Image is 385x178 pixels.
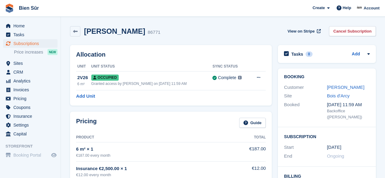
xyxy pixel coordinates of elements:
[3,22,58,30] a: menu
[91,62,213,72] th: Unit Status
[284,92,327,99] div: Site
[327,144,341,151] time: 2025-05-19 23:00:00 UTC
[327,108,370,120] div: Backoffice ([PERSON_NAME])
[3,68,58,76] a: menu
[285,26,322,36] a: View on Stripe
[13,68,50,76] span: CRM
[91,81,213,86] div: Granted access by [PERSON_NAME] on [DATE] 11:59 AM
[47,49,58,55] div: NEW
[343,5,351,11] span: Help
[284,75,370,79] h2: Booking
[329,26,376,36] a: Cancel Subscription
[5,4,14,13] img: stora-icon-8386f47178a22dfd0bd8f6a31ec36ba5ce8667c1dd55bd0f319d3a0aa187defe.svg
[13,103,50,112] span: Coupons
[306,51,313,57] div: 0
[76,133,236,142] th: Product
[284,133,370,139] h2: Subscription
[236,142,266,161] td: €187.00
[218,75,236,81] div: Complete
[13,86,50,94] span: Invoices
[13,112,50,120] span: Insurance
[3,151,58,159] a: menu
[284,84,327,91] div: Customer
[291,51,303,57] h2: Tasks
[3,103,58,112] a: menu
[13,121,50,129] span: Settings
[3,94,58,103] a: menu
[13,59,50,68] span: Sites
[16,3,41,13] a: Bien Sûr
[3,77,58,85] a: menu
[288,28,315,34] span: View on Stripe
[327,153,344,159] span: Ongoing
[148,29,160,36] div: 86771
[327,101,370,108] div: [DATE] 11:59 AM
[284,101,327,120] div: Booked
[3,130,58,138] a: menu
[13,77,50,85] span: Analytics
[13,94,50,103] span: Pricing
[77,74,91,81] div: 2V26
[13,30,50,39] span: Tasks
[13,151,50,159] span: Booking Portal
[76,118,97,128] h2: Pricing
[3,121,58,129] a: menu
[3,39,58,48] a: menu
[352,51,360,58] a: Add
[76,146,236,153] div: 6 m² × 1
[84,27,145,35] h2: [PERSON_NAME]
[76,62,91,72] th: Unit
[313,5,325,11] span: Create
[14,49,43,55] span: Price increases
[76,153,236,158] div: €187.00 every month
[327,85,364,90] a: [PERSON_NAME]
[284,144,327,151] div: Start
[357,5,363,11] img: Asmaa Habri
[76,93,95,100] a: Add Unit
[5,143,61,149] span: Storefront
[13,130,50,138] span: Capital
[239,118,266,128] a: Guide
[77,81,91,87] div: 6 m²
[91,75,119,81] span: Occupied
[3,59,58,68] a: menu
[14,49,58,55] a: Price increases NEW
[3,86,58,94] a: menu
[50,152,58,159] a: Preview store
[327,93,350,98] a: Bois d'Arcy
[76,51,266,58] h2: Allocation
[13,39,50,48] span: Subscriptions
[364,5,380,11] span: Account
[236,133,266,142] th: Total
[13,22,50,30] span: Home
[76,172,236,178] div: €12.00 every month
[3,30,58,39] a: menu
[212,62,250,72] th: Sync Status
[284,153,327,160] div: End
[76,165,236,172] div: Insurance €2,500.00 × 1
[3,112,58,120] a: menu
[238,76,242,79] img: icon-info-grey-7440780725fd019a000dd9b08b2336e03edf1995a4989e88bcd33f0948082b44.svg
